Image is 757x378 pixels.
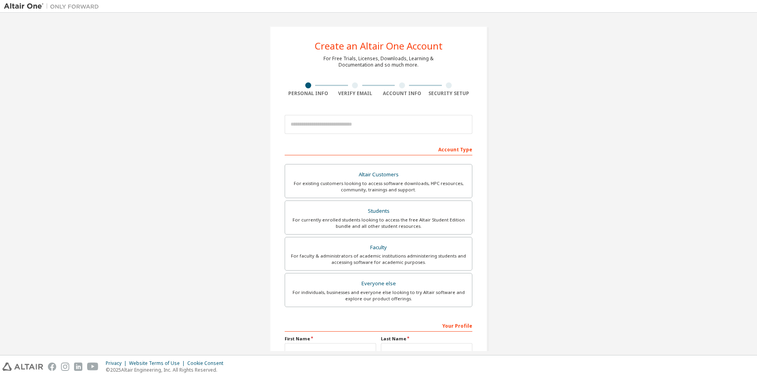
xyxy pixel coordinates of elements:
div: Security Setup [426,90,473,97]
div: Your Profile [285,319,472,332]
img: Altair One [4,2,103,10]
div: Verify Email [332,90,379,97]
div: For currently enrolled students looking to access the free Altair Student Edition bundle and all ... [290,217,467,229]
div: Students [290,206,467,217]
img: facebook.svg [48,363,56,371]
div: Account Type [285,143,472,155]
div: Personal Info [285,90,332,97]
label: First Name [285,336,376,342]
div: Website Terms of Use [129,360,187,367]
img: altair_logo.svg [2,363,43,371]
img: linkedin.svg [74,363,82,371]
div: Privacy [106,360,129,367]
div: Account Info [378,90,426,97]
img: youtube.svg [87,363,99,371]
label: Last Name [381,336,472,342]
p: © 2025 Altair Engineering, Inc. All Rights Reserved. [106,367,228,373]
div: For individuals, businesses and everyone else looking to try Altair software and explore our prod... [290,289,467,302]
div: For existing customers looking to access software downloads, HPC resources, community, trainings ... [290,180,467,193]
div: Create an Altair One Account [315,41,443,51]
div: Cookie Consent [187,360,228,367]
div: Altair Customers [290,169,467,180]
img: instagram.svg [61,363,69,371]
div: Everyone else [290,278,467,289]
div: For faculty & administrators of academic institutions administering students and accessing softwa... [290,253,467,265]
div: For Free Trials, Licenses, Downloads, Learning & Documentation and so much more. [323,55,434,68]
div: Faculty [290,242,467,253]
